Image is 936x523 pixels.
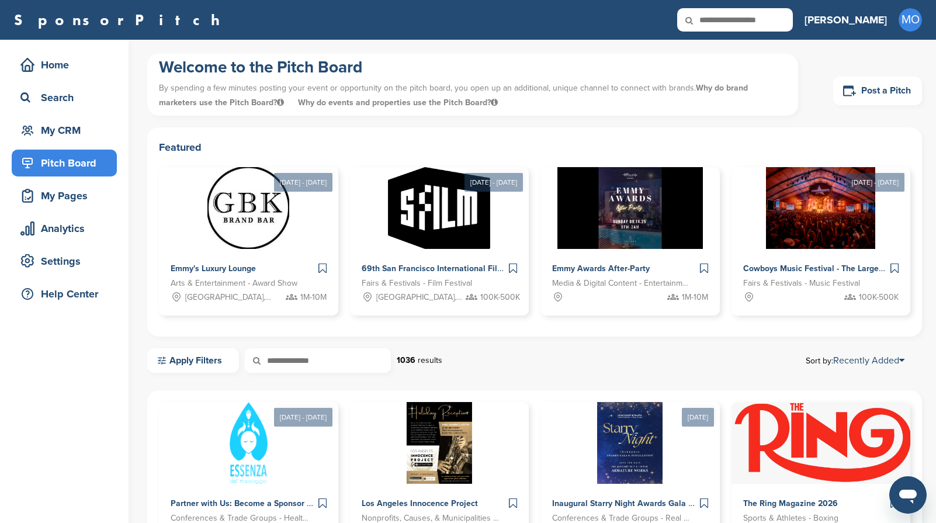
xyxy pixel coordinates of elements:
[552,264,650,273] span: Emmy Awards After-Party
[552,277,691,290] span: Media & Digital Content - Entertainment
[859,291,899,304] span: 100K-500K
[597,402,663,484] img: Sponsorpitch &
[12,117,117,144] a: My CRM
[147,348,239,373] a: Apply Filters
[185,291,272,304] span: [GEOGRAPHIC_DATA], [GEOGRAPHIC_DATA]
[18,251,117,272] div: Settings
[540,167,720,316] a: Sponsorpitch & Emmy Awards After-Party Media & Digital Content - Entertainment 1M-10M
[12,280,117,307] a: Help Center
[14,12,227,27] a: SponsorPitch
[805,7,887,33] a: [PERSON_NAME]
[171,264,256,273] span: Emmy's Luxury Lounge
[362,498,478,508] span: Los Angeles Innocence Project
[207,167,289,249] img: Sponsorpitch &
[833,77,922,105] a: Post a Pitch
[230,402,268,484] img: Sponsorpitch &
[159,78,786,113] p: By spending a few minutes posting your event or opportunity on the pitch board, you open up an ad...
[833,355,904,366] a: Recently Added
[899,8,922,32] span: MO
[376,291,463,304] span: [GEOGRAPHIC_DATA], [GEOGRAPHIC_DATA]
[18,87,117,108] div: Search
[12,248,117,275] a: Settings
[18,54,117,75] div: Home
[159,148,338,316] a: [DATE] - [DATE] Sponsorpitch & Emmy's Luxury Lounge Arts & Entertainment - Award Show [GEOGRAPHIC...
[464,173,523,192] div: [DATE] - [DATE]
[18,185,117,206] div: My Pages
[806,356,904,365] span: Sort by:
[12,182,117,209] a: My Pages
[274,408,332,427] div: [DATE] - [DATE]
[889,476,927,514] iframe: Button to launch messaging window
[388,167,490,249] img: Sponsorpitch &
[159,139,910,155] h2: Featured
[171,277,297,290] span: Arts & Entertainment - Award Show
[732,148,911,316] a: [DATE] - [DATE] Sponsorpitch & Cowboys Music Festival - The Largest 11 Day Music Festival in [GEO...
[418,355,442,365] span: results
[12,150,117,176] a: Pitch Board
[407,402,472,484] img: Sponsorpitch &
[805,12,887,28] h3: [PERSON_NAME]
[171,498,348,508] span: Partner with Us: Become a Sponsor of Our App
[480,291,520,304] span: 100K-500K
[18,120,117,141] div: My CRM
[12,51,117,78] a: Home
[846,173,904,192] div: [DATE] - [DATE]
[300,291,327,304] span: 1M-10M
[682,408,714,427] div: [DATE]
[350,148,529,316] a: [DATE] - [DATE] Sponsorpitch & 69th San Francisco International Film Festival Fairs & Festivals -...
[18,153,117,174] div: Pitch Board
[18,218,117,239] div: Analytics
[12,84,117,111] a: Search
[743,498,838,508] span: The Ring Magazine 2026
[743,277,860,290] span: Fairs & Festivals - Music Festival
[732,402,915,484] img: Sponsorpitch &
[397,355,415,365] strong: 1036
[12,215,117,242] a: Analytics
[18,283,117,304] div: Help Center
[362,264,536,273] span: 69th San Francisco International Film Festival
[274,173,332,192] div: [DATE] - [DATE]
[362,277,472,290] span: Fairs & Festivals - Film Festival
[552,498,739,508] span: Inaugural Starry Night Awards Gala & Installation
[298,98,498,108] span: Why do events and properties use the Pitch Board?
[159,57,786,78] h1: Welcome to the Pitch Board
[557,167,703,249] img: Sponsorpitch &
[682,291,708,304] span: 1M-10M
[766,167,875,249] img: Sponsorpitch &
